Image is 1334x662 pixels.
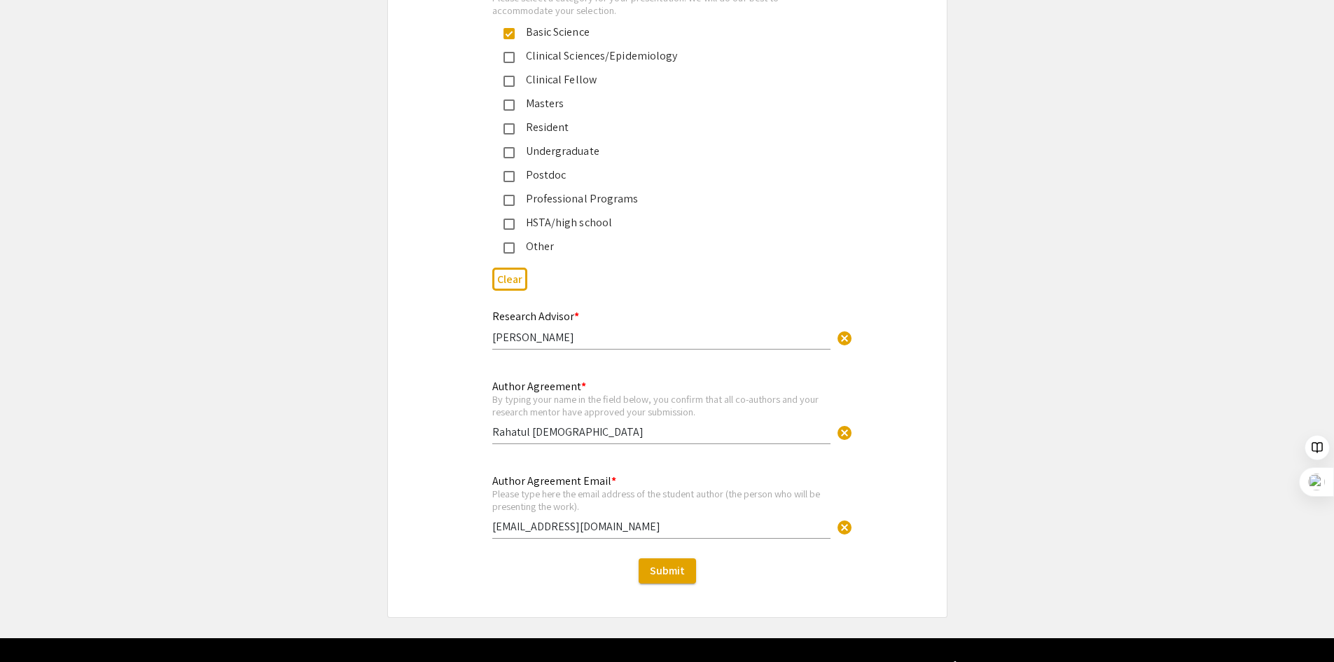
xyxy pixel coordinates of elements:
iframe: Chat [11,599,60,651]
span: Submit [650,563,685,578]
span: cancel [836,519,853,536]
div: Masters [515,95,809,112]
button: Clear [492,268,527,291]
span: cancel [836,330,853,347]
button: Clear [831,513,859,541]
div: Clinical Sciences/Epidemiology [515,48,809,64]
div: Clinical Fellow [515,71,809,88]
mat-label: Author Agreement [492,379,586,394]
button: Clear [831,418,859,446]
button: Submit [639,558,696,584]
div: Basic Science [515,24,809,41]
input: Type Here [492,519,831,534]
input: Type Here [492,330,831,345]
span: cancel [836,425,853,441]
div: Professional Programs [515,191,809,207]
div: Resident [515,119,809,136]
mat-label: Author Agreement Email [492,474,616,488]
div: Postdoc [515,167,809,184]
mat-label: Research Advisor [492,309,579,324]
input: Type Here [492,425,831,439]
div: Other [515,238,809,255]
button: Clear [831,324,859,352]
div: HSTA/high school [515,214,809,231]
div: By typing your name in the field below, you confirm that all co-authors and your research mentor ... [492,393,831,418]
div: Undergraduate [515,143,809,160]
div: Please type here the email address of the student author (the person who will be presenting the w... [492,488,831,512]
